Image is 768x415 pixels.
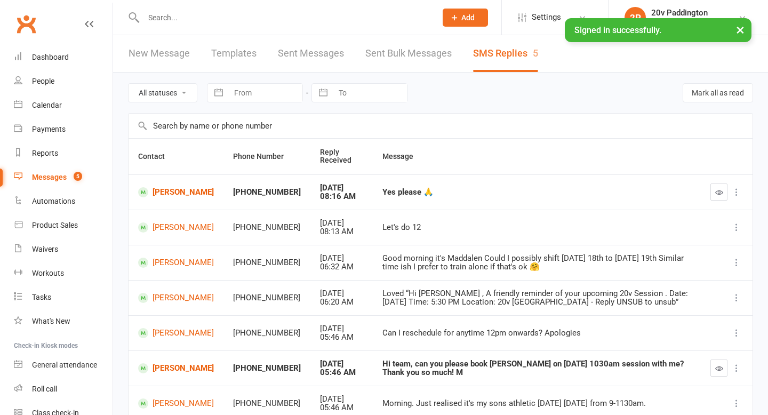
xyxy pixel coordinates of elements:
[233,293,301,302] div: [PHONE_NUMBER]
[320,183,363,193] div: [DATE]
[32,361,97,369] div: General attendance
[138,222,214,233] a: [PERSON_NAME]
[32,385,57,393] div: Roll call
[32,125,66,133] div: Payments
[320,227,363,236] div: 08:13 AM
[651,8,708,18] div: 20v Paddington
[333,84,407,102] input: To
[32,77,54,85] div: People
[320,298,363,307] div: 06:20 AM
[382,399,691,408] div: Morning. Just realised it's my sons athletic [DATE] [DATE] from 9-1130am.
[382,289,691,307] div: Loved “Hi [PERSON_NAME] , A friendly reminder of your upcoming 20v Session . Date: [DATE] Time: 5...
[14,69,113,93] a: People
[129,139,223,174] th: Contact
[32,317,70,325] div: What's New
[14,353,113,377] a: General attendance kiosk mode
[14,189,113,213] a: Automations
[473,35,538,72] a: SMS Replies5
[140,10,429,25] input: Search...
[320,368,363,377] div: 05:46 AM
[32,245,58,253] div: Waivers
[320,395,363,404] div: [DATE]
[365,35,452,72] a: Sent Bulk Messages
[278,35,344,72] a: Sent Messages
[14,141,113,165] a: Reports
[14,261,113,285] a: Workouts
[14,309,113,333] a: What's New
[32,53,69,61] div: Dashboard
[382,360,691,377] div: Hi team, can you please book [PERSON_NAME] on [DATE] 1030am session with me? Thank you so much! M
[233,399,301,408] div: [PHONE_NUMBER]
[382,329,691,338] div: Can I reschedule for anytime 12pm onwards? Apologies
[233,258,301,267] div: [PHONE_NUMBER]
[233,329,301,338] div: [PHONE_NUMBER]
[138,293,214,303] a: [PERSON_NAME]
[320,289,363,298] div: [DATE]
[320,219,363,228] div: [DATE]
[32,149,58,157] div: Reports
[320,324,363,333] div: [DATE]
[233,223,301,232] div: [PHONE_NUMBER]
[32,101,62,109] div: Calendar
[14,237,113,261] a: Waivers
[233,364,301,373] div: [PHONE_NUMBER]
[683,83,753,102] button: Mark all as read
[14,117,113,141] a: Payments
[138,398,214,409] a: [PERSON_NAME]
[129,35,190,72] a: New Message
[320,192,363,201] div: 08:16 AM
[320,333,363,342] div: 05:46 AM
[138,328,214,338] a: [PERSON_NAME]
[320,403,363,412] div: 05:46 AM
[32,221,78,229] div: Product Sales
[14,93,113,117] a: Calendar
[129,114,753,138] input: Search by name or phone number
[382,188,691,197] div: Yes please 🙏
[461,13,475,22] span: Add
[731,18,750,41] button: ×
[233,188,301,197] div: [PHONE_NUMBER]
[32,269,64,277] div: Workouts
[320,360,363,369] div: [DATE]
[228,84,302,102] input: From
[373,139,701,174] th: Message
[14,45,113,69] a: Dashboard
[382,223,691,232] div: Let's do 12
[625,7,646,28] div: 2P
[14,285,113,309] a: Tasks
[382,254,691,272] div: Good morning it's Maddalen Could I possibly shift [DATE] 18th to [DATE] 19th Similar time ish I p...
[320,262,363,272] div: 06:32 AM
[14,377,113,401] a: Roll call
[32,173,67,181] div: Messages
[532,5,561,29] span: Settings
[13,11,39,37] a: Clubworx
[14,165,113,189] a: Messages 5
[32,293,51,301] div: Tasks
[138,187,214,197] a: [PERSON_NAME]
[533,47,538,59] div: 5
[32,197,75,205] div: Automations
[651,18,708,27] div: 20v Paddington
[310,139,373,174] th: Reply Received
[74,172,82,181] span: 5
[211,35,257,72] a: Templates
[138,363,214,373] a: [PERSON_NAME]
[223,139,310,174] th: Phone Number
[443,9,488,27] button: Add
[138,258,214,268] a: [PERSON_NAME]
[574,25,661,35] span: Signed in successfully.
[14,213,113,237] a: Product Sales
[320,254,363,263] div: [DATE]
